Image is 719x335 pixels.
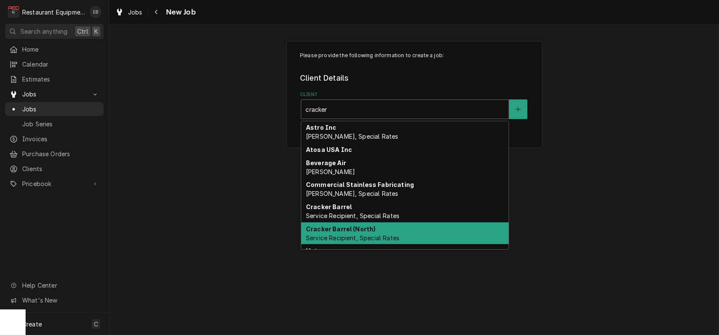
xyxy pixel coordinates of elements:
span: Calendar [22,60,99,69]
span: Jobs [128,8,143,17]
a: Estimates [5,72,104,86]
span: Ctrl [77,27,88,36]
span: New Job [163,6,196,18]
button: Create New Client [509,99,527,119]
span: [PERSON_NAME], Special Rates [306,190,398,197]
span: Service Recipient, Special Rates [306,234,399,242]
label: Client [300,91,528,98]
a: Go to Help Center [5,278,104,292]
span: What's New [22,296,99,305]
span: C [94,320,98,329]
a: Go to What's New [5,293,104,307]
span: Jobs [22,90,87,99]
div: EB [90,6,102,18]
strong: Atosa USA Inc [306,146,352,153]
span: [PERSON_NAME] [306,168,355,175]
span: Job Series [22,119,99,128]
strong: Beverage Air [306,159,346,166]
span: Service Recipient, Special Rates [306,212,399,219]
a: Purchase Orders [5,147,104,161]
a: Home [5,42,104,56]
a: Calendar [5,57,104,71]
span: Clients [22,164,99,173]
a: Job Series [5,117,104,131]
a: Go to Jobs [5,87,104,101]
a: Jobs [5,102,104,116]
a: Invoices [5,132,104,146]
a: Clients [5,162,104,176]
strong: Astro Inc [306,124,336,131]
strong: Hatco [306,247,326,254]
div: Client [300,91,528,119]
span: Home [22,45,99,54]
span: Help Center [22,281,99,290]
span: K [94,27,98,36]
div: R [8,6,20,18]
a: Go to Pricebook [5,177,104,191]
button: Navigate back [150,5,163,19]
div: Restaurant Equipment Diagnostics [22,8,85,17]
strong: Cracker Barrel [306,203,352,210]
span: Purchase Orders [22,149,99,158]
svg: Create New Client [515,106,521,112]
button: Search anythingCtrlK [5,24,104,39]
legend: Client Details [300,73,528,84]
a: Jobs [112,5,146,19]
strong: Cracker Barrel (North) [306,225,376,233]
p: Please provide the following information to create a job: [300,52,528,59]
span: Estimates [22,75,99,84]
div: Emily Bird's Avatar [90,6,102,18]
span: Jobs [22,105,99,114]
span: [PERSON_NAME], Special Rates [306,133,398,140]
div: Job Create/Update [286,41,542,148]
span: Create [22,320,42,328]
span: Pricebook [22,179,87,188]
span: Search anything [20,27,67,36]
div: Job Create/Update Form [300,52,528,119]
strong: Commercial Stainless Fabricating [306,181,414,188]
div: Restaurant Equipment Diagnostics's Avatar [8,6,20,18]
span: Invoices [22,134,99,143]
